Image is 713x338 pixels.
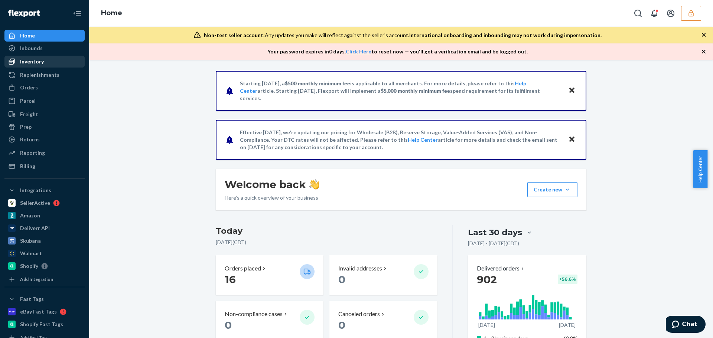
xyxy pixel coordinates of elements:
[225,310,283,318] p: Non-compliance cases
[204,32,602,39] div: Any updates you make will reflect against the seller's account.
[4,260,85,272] a: Shopify
[20,58,44,65] div: Inventory
[468,227,522,238] div: Last 30 days
[216,239,437,246] p: [DATE] ( CDT )
[346,48,371,55] a: Click Here
[20,187,51,194] div: Integrations
[663,6,678,21] button: Open account menu
[20,250,42,257] div: Walmart
[20,295,44,303] div: Fast Tags
[20,321,63,328] div: Shopify Fast Tags
[216,225,437,237] h3: Today
[477,264,525,273] button: Delivered orders
[527,182,577,197] button: Create new
[70,6,85,21] button: Close Navigation
[225,194,319,201] p: Here’s a quick overview of your business
[468,240,519,247] p: [DATE] - [DATE] ( CDT )
[4,184,85,196] button: Integrations
[559,321,576,329] p: [DATE]
[4,69,85,81] a: Replenishments
[408,137,438,143] a: Help Center
[381,88,450,94] span: $5,000 monthly minimum fee
[567,134,577,145] button: Close
[478,321,495,329] p: [DATE]
[20,97,36,105] div: Parcel
[338,264,382,273] p: Invalid addresses
[329,255,437,295] button: Invalid addresses 0
[338,273,345,286] span: 0
[4,42,85,54] a: Inbounds
[4,318,85,330] a: Shopify Fast Tags
[20,149,45,157] div: Reporting
[20,262,38,270] div: Shopify
[567,85,577,96] button: Close
[4,160,85,172] a: Billing
[216,255,323,295] button: Orders placed 16
[20,163,35,170] div: Billing
[20,32,35,39] div: Home
[225,273,236,286] span: 16
[285,80,350,86] span: $500 monthly minimum fee
[338,319,345,331] span: 0
[4,56,85,68] a: Inventory
[338,310,380,318] p: Canceled orders
[4,222,85,234] a: Deliverr API
[240,80,561,102] p: Starting [DATE], a is applicable to all merchants. For more details, please refer to this article...
[4,147,85,159] a: Reporting
[20,276,53,282] div: Add Integration
[240,129,561,151] p: Effective [DATE], we're updating our pricing for Wholesale (B2B), Reserve Storage, Value-Added Se...
[666,316,706,334] iframe: Opens a widget where you can chat to one of our agents
[20,136,40,143] div: Returns
[4,30,85,42] a: Home
[477,273,497,286] span: 902
[20,308,57,315] div: eBay Fast Tags
[558,275,577,284] div: + 56.6 %
[631,6,645,21] button: Open Search Box
[4,108,85,120] a: Freight
[4,293,85,305] button: Fast Tags
[4,235,85,247] a: Skubana
[309,179,319,190] img: hand-wave emoji
[8,10,40,17] img: Flexport logo
[20,212,40,219] div: Amazon
[267,48,528,55] p: Your password expires in 0 days . to reset now — you'll get a verification email and be logged out.
[4,134,85,145] a: Returns
[4,275,85,284] a: Add Integration
[4,247,85,259] a: Walmart
[4,82,85,93] a: Orders
[20,71,59,79] div: Replenishments
[4,95,85,107] a: Parcel
[647,6,662,21] button: Open notifications
[20,199,50,207] div: SellerActive
[204,32,265,38] span: Non-test seller account:
[225,264,261,273] p: Orders placed
[20,224,50,232] div: Deliverr API
[20,84,38,91] div: Orders
[225,319,232,331] span: 0
[4,197,85,209] a: SellerActive
[20,111,38,118] div: Freight
[95,3,128,24] ol: breadcrumbs
[101,9,122,17] a: Home
[4,121,85,133] a: Prep
[409,32,602,38] span: International onboarding and inbounding may not work during impersonation.
[693,150,707,188] button: Help Center
[20,123,32,131] div: Prep
[20,237,41,245] div: Skubana
[20,45,43,52] div: Inbounds
[4,306,85,318] a: eBay Fast Tags
[4,210,85,221] a: Amazon
[225,178,319,191] h1: Welcome back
